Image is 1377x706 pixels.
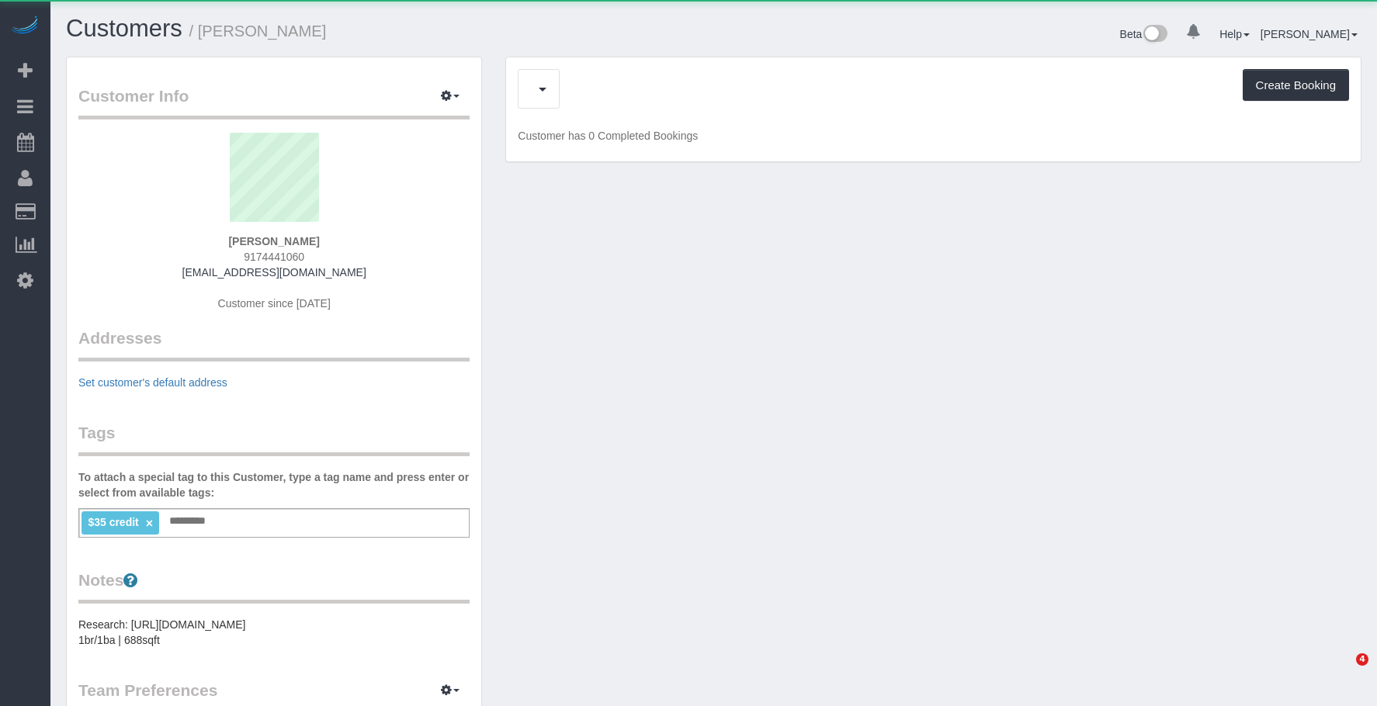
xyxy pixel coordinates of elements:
[1120,28,1168,40] a: Beta
[1243,69,1349,102] button: Create Booking
[189,22,327,40] small: / [PERSON_NAME]
[78,421,470,456] legend: Tags
[1219,28,1250,40] a: Help
[78,617,470,648] pre: Research: [URL][DOMAIN_NAME] 1br/1ba | 688sqft
[78,376,227,389] a: Set customer's default address
[9,16,40,37] img: Automaid Logo
[88,516,138,528] span: $35 credit
[66,15,182,42] a: Customers
[1356,653,1368,666] span: 4
[244,251,304,263] span: 9174441060
[218,297,331,310] span: Customer since [DATE]
[146,517,153,530] a: ×
[1142,25,1167,45] img: New interface
[228,235,319,247] strong: [PERSON_NAME]
[1261,28,1358,40] a: [PERSON_NAME]
[78,85,470,119] legend: Customer Info
[78,569,470,604] legend: Notes
[1324,653,1361,690] iframe: Intercom live chat
[518,128,1349,144] p: Customer has 0 Completed Bookings
[78,469,470,500] label: To attach a special tag to this Customer, type a tag name and press enter or select from availabl...
[182,266,366,279] a: [EMAIL_ADDRESS][DOMAIN_NAME]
